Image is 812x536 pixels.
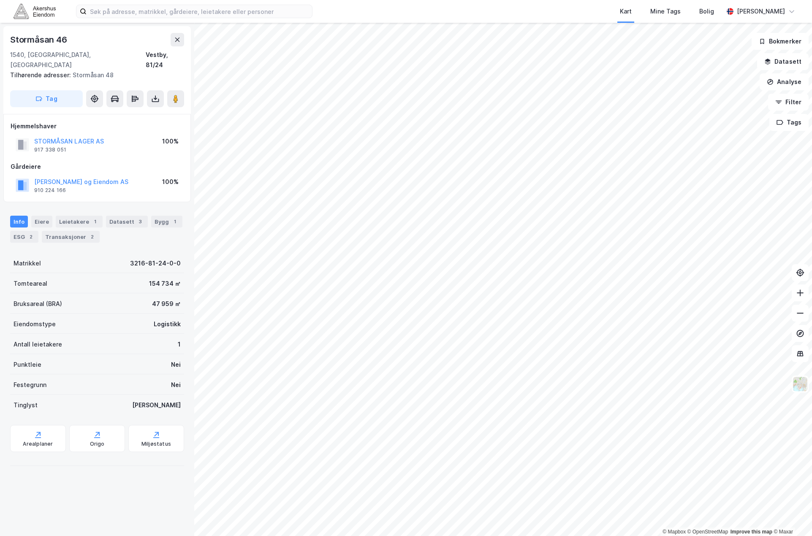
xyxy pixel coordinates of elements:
[14,4,56,19] img: akershus-eiendom-logo.9091f326c980b4bce74ccdd9f866810c.svg
[141,441,171,447] div: Miljøstatus
[768,94,809,111] button: Filter
[10,70,177,80] div: Stormåsan 48
[152,299,181,309] div: 47 959 ㎡
[14,339,62,349] div: Antall leietakere
[162,177,179,187] div: 100%
[171,360,181,370] div: Nei
[171,217,179,226] div: 1
[162,136,179,146] div: 100%
[154,319,181,329] div: Logistikk
[151,216,182,227] div: Bygg
[770,495,812,536] iframe: Chat Widget
[178,339,181,349] div: 1
[760,73,809,90] button: Analyse
[31,216,52,227] div: Eiere
[10,71,73,79] span: Tilhørende adresser:
[769,114,809,131] button: Tags
[27,233,35,241] div: 2
[130,258,181,268] div: 3216-81-24-0-0
[14,400,38,410] div: Tinglyst
[650,6,681,16] div: Mine Tags
[14,299,62,309] div: Bruksareal (BRA)
[14,360,41,370] div: Punktleie
[14,258,41,268] div: Matrikkel
[56,216,103,227] div: Leietakere
[11,162,184,172] div: Gårdeiere
[42,231,100,243] div: Transaksjoner
[88,233,96,241] div: 2
[106,216,148,227] div: Datasett
[91,217,99,226] div: 1
[149,279,181,289] div: 154 734 ㎡
[34,146,66,153] div: 917 338 051
[10,50,146,70] div: 1540, [GEOGRAPHIC_DATA], [GEOGRAPHIC_DATA]
[663,529,686,535] a: Mapbox
[699,6,714,16] div: Bolig
[620,6,632,16] div: Kart
[14,380,46,390] div: Festegrunn
[11,121,184,131] div: Hjemmelshaver
[34,187,66,194] div: 910 224 166
[10,33,69,46] div: Stormåsan 46
[757,53,809,70] button: Datasett
[87,5,312,18] input: Søk på adresse, matrikkel, gårdeiere, leietakere eller personer
[737,6,785,16] div: [PERSON_NAME]
[687,529,728,535] a: OpenStreetMap
[752,33,809,50] button: Bokmerker
[90,441,105,447] div: Origo
[23,441,53,447] div: Arealplaner
[14,319,56,329] div: Eiendomstype
[146,50,184,70] div: Vestby, 81/24
[731,529,772,535] a: Improve this map
[14,279,47,289] div: Tomteareal
[10,216,28,227] div: Info
[770,495,812,536] div: Kontrollprogram for chat
[10,231,38,243] div: ESG
[10,90,83,107] button: Tag
[171,380,181,390] div: Nei
[136,217,144,226] div: 3
[792,376,808,392] img: Z
[132,400,181,410] div: [PERSON_NAME]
